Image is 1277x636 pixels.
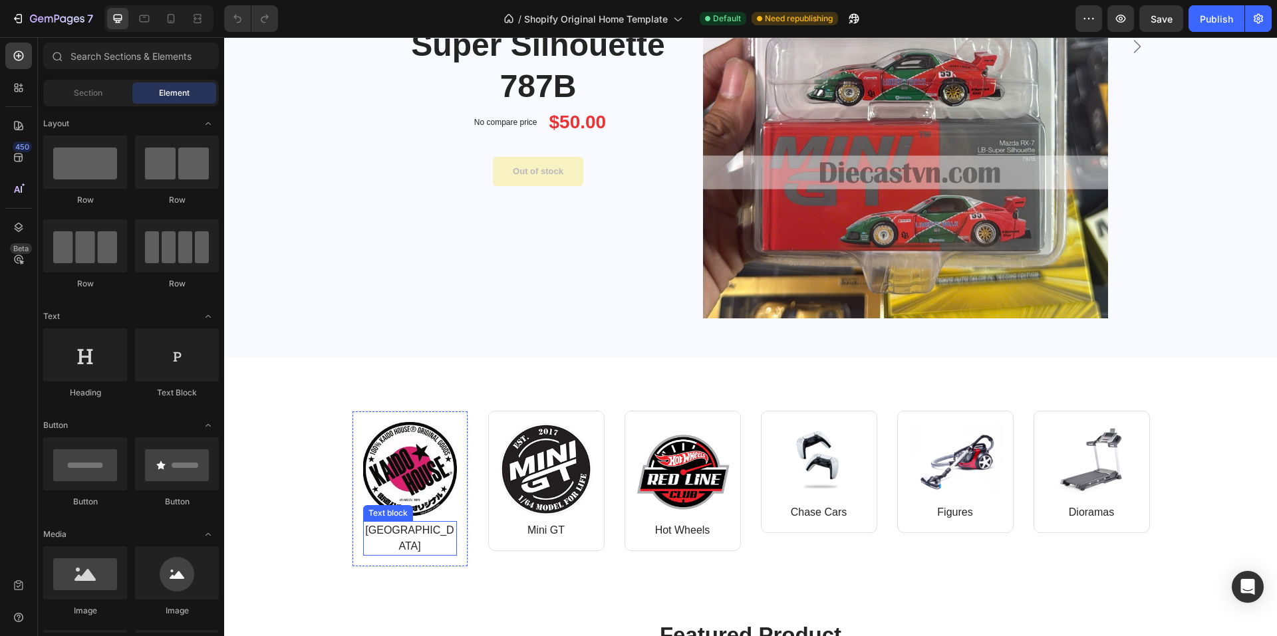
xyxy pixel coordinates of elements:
[43,278,127,290] div: Row
[412,385,505,478] img: Alt Image
[1200,12,1233,26] div: Publish
[135,605,219,617] div: Image
[1232,571,1264,603] div: Open Intercom Messenger
[159,87,190,99] span: Element
[140,485,231,517] p: [GEOGRAPHIC_DATA]
[43,496,127,508] div: Button
[289,128,339,141] div: Out of stock
[135,387,219,399] div: Text Block
[224,37,1277,636] iframe: Design area
[43,310,60,322] span: Text
[198,415,219,436] span: Toggle open
[87,11,93,27] p: 7
[10,243,32,254] div: Beta
[821,385,915,461] img: Alt Image
[142,470,186,482] div: Text block
[518,12,521,26] span: /
[43,194,127,206] div: Row
[413,485,504,501] p: Hot Wheels
[1151,13,1173,25] span: Save
[269,120,359,149] button: Out of stock
[275,385,369,478] img: Alt Image
[198,306,219,327] span: Toggle open
[129,584,924,613] p: Featured Product
[548,385,642,461] img: Alt Image
[684,385,778,461] img: Alt Image
[5,5,99,32] button: 7
[549,467,640,483] p: Chase Cars
[524,12,668,26] span: Shopify Original Home Template
[139,385,233,478] img: Alt Image
[43,605,127,617] div: Image
[1189,5,1244,32] button: Publish
[277,485,368,501] p: Mini GT
[822,467,913,483] p: Dioramas
[1139,5,1183,32] button: Save
[324,72,384,98] div: $50.00
[43,43,219,69] input: Search Sections & Elements
[13,142,32,152] div: 450
[43,118,69,130] span: Layout
[686,467,777,483] p: Figures
[198,524,219,545] span: Toggle open
[765,13,833,25] span: Need republishing
[198,113,219,134] span: Toggle open
[224,5,278,32] div: Undo/Redo
[43,387,127,399] div: Heading
[250,81,313,89] p: No compare price
[135,496,219,508] div: Button
[713,13,741,25] span: Default
[43,528,67,540] span: Media
[74,87,102,99] span: Section
[135,194,219,206] div: Row
[43,419,68,431] span: Button
[135,278,219,290] div: Row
